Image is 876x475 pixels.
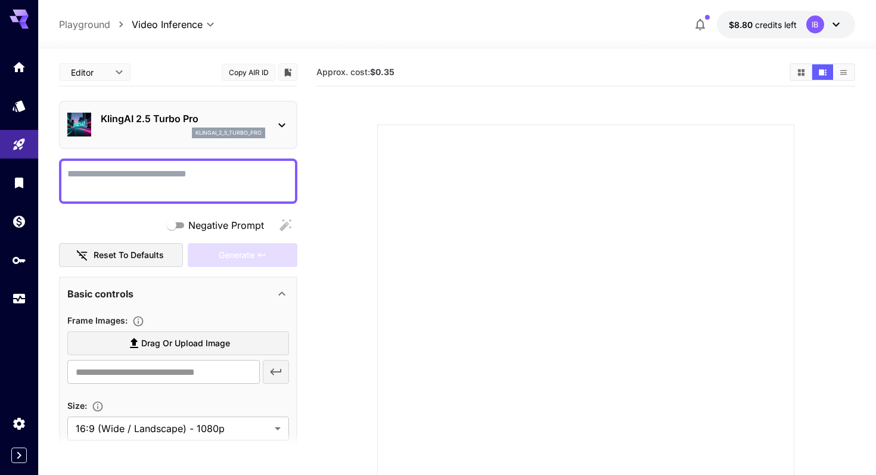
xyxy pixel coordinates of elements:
span: Frame Images : [67,315,128,325]
label: Drag or upload image [67,331,289,356]
p: klingai_2_5_turbo_pro [195,129,262,137]
span: Drag or upload image [141,336,230,351]
span: credits left [755,20,797,30]
span: 16:9 (Wide / Landscape) - 1080p [76,421,270,436]
div: Home [12,60,26,74]
div: Settings [12,416,26,431]
div: Library [12,175,26,190]
button: Expand sidebar [11,448,27,463]
button: Copy AIR ID [222,64,275,81]
span: Editor [71,66,108,79]
div: Playground [12,137,26,152]
button: Show media in video view [812,64,833,80]
a: Playground [59,17,110,32]
div: API Keys [12,253,26,268]
div: Models [12,98,26,113]
span: Approx. cost: [316,67,394,77]
div: IB [806,15,824,33]
span: $8.80 [729,20,755,30]
button: Upload frame images. [128,315,149,327]
span: Size : [67,401,87,411]
div: $8.79686 [729,18,797,31]
button: Show media in list view [833,64,854,80]
span: Video Inference [132,17,203,32]
button: Adjust the dimensions of the generated image by specifying its width and height in pixels, or sel... [87,401,108,412]
div: Wallet [12,214,26,229]
button: Reset to defaults [59,243,183,268]
p: KlingAI 2.5 Turbo Pro [101,111,265,126]
div: Usage [12,291,26,306]
span: Negative Prompt [188,218,264,232]
div: Basic controls [67,280,289,308]
button: $8.79686IB [717,11,855,38]
p: Basic controls [67,287,133,301]
div: KlingAI 2.5 Turbo Proklingai_2_5_turbo_pro [67,107,289,143]
div: Show media in grid viewShow media in video viewShow media in list view [790,63,855,81]
b: $0.35 [370,67,394,77]
button: Add to library [282,65,293,79]
nav: breadcrumb [59,17,132,32]
button: Show media in grid view [791,64,812,80]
